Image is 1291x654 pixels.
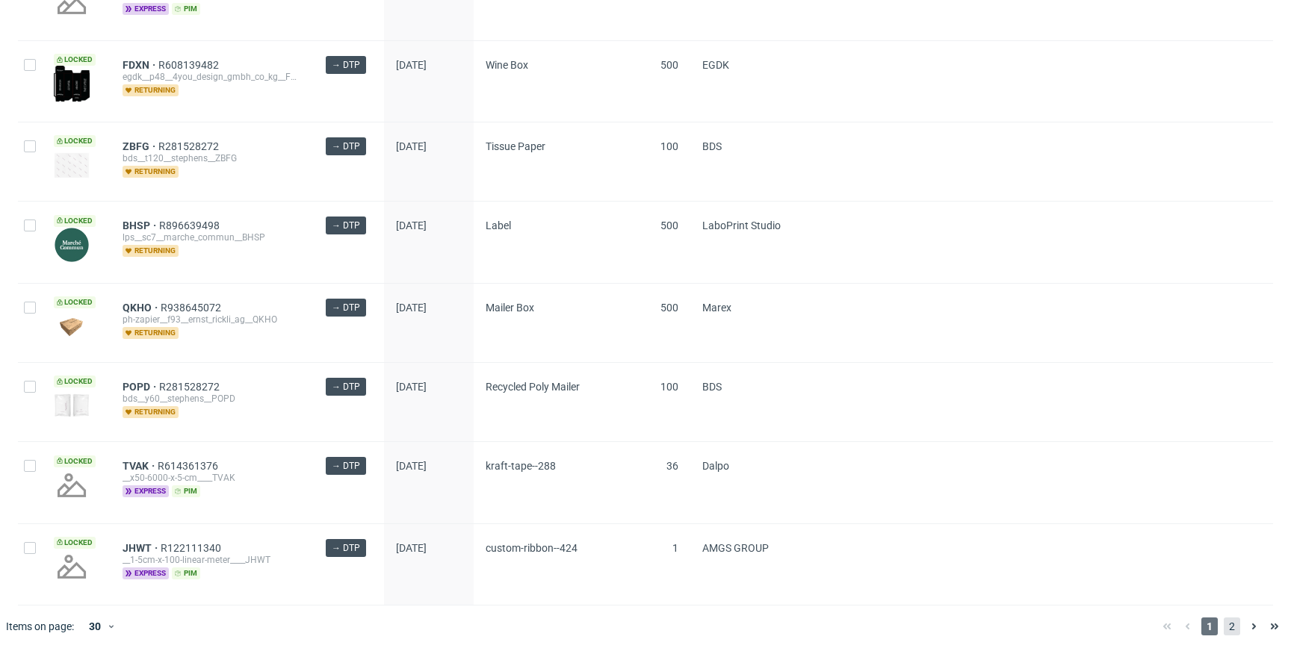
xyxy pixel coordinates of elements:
[159,219,223,231] a: R896639498
[332,140,360,153] span: → DTP
[123,166,179,178] span: returning
[161,542,224,554] a: R122111340
[123,302,161,314] a: QKHO
[486,302,534,314] span: Mailer Box
[672,542,678,554] span: 1
[123,140,158,152] a: ZBFG
[486,381,580,393] span: Recycled Poly Mailer
[123,406,179,418] span: returning
[54,152,90,178] img: data
[6,619,74,634] span: Items on page:
[486,140,545,152] span: Tissue Paper
[80,616,107,637] div: 30
[123,59,158,71] a: FDXN
[54,376,96,387] span: Locked
[332,541,360,555] span: → DTP
[486,219,511,231] span: Label
[660,59,678,71] span: 500
[332,459,360,473] span: → DTP
[123,393,302,405] div: bds__y60__stephens__POPD
[54,317,90,337] img: data
[666,460,678,472] span: 36
[54,135,96,147] span: Locked
[123,152,302,164] div: bds__t120__stephens__ZBFG
[660,381,678,393] span: 100
[396,219,427,231] span: [DATE]
[660,219,678,231] span: 500
[396,460,427,472] span: [DATE]
[172,567,200,579] span: pim
[54,549,90,585] img: no_design.png
[123,567,169,579] span: express
[702,381,722,393] span: BDS
[123,245,179,257] span: returning
[123,381,159,393] a: POPD
[1201,617,1218,635] span: 1
[172,3,200,15] span: pim
[123,314,302,326] div: ph-zapier__f93__ernst_rickli_ag__QKHO
[159,381,223,393] a: R281528272
[396,302,427,314] span: [DATE]
[702,59,729,71] span: EGDK
[54,455,96,467] span: Locked
[702,302,731,314] span: Marex
[158,59,222,71] a: R608139482
[54,227,90,263] img: data
[396,140,427,152] span: [DATE]
[161,302,224,314] a: R938645072
[158,140,222,152] a: R281528272
[660,302,678,314] span: 500
[123,3,169,15] span: express
[486,59,528,71] span: Wine Box
[332,58,360,72] span: → DTP
[54,66,90,102] img: data
[123,327,179,339] span: returning
[54,467,90,503] img: no_design.png
[332,219,360,232] span: → DTP
[123,485,169,497] span: express
[123,472,302,484] div: __x50-6000-x-5-cm____TVAK
[123,84,179,96] span: returning
[54,537,96,549] span: Locked
[702,460,729,472] span: Dalpo
[396,542,427,554] span: [DATE]
[660,140,678,152] span: 100
[54,215,96,227] span: Locked
[54,296,96,308] span: Locked
[702,542,769,554] span: AMGS GROUP
[172,485,200,497] span: pim
[123,554,302,566] div: __1-5cm-x-100-linear-meter____JHWT
[123,542,161,554] a: JHWT
[1224,617,1240,635] span: 2
[123,460,158,472] a: TVAK
[158,460,221,472] a: R614361376
[54,393,90,417] img: data
[486,542,578,554] span: custom-ribbon--424
[123,231,302,243] div: lps__sc7__marche_commun__BHSP
[486,460,556,472] span: kraft-tape--288
[54,54,96,66] span: Locked
[702,219,781,231] span: LaboPrint Studio
[123,71,302,83] div: egdk__p48__4you_design_gmbh_co_kg__FDXN
[396,59,427,71] span: [DATE]
[332,301,360,314] span: → DTP
[702,140,722,152] span: BDS
[396,381,427,393] span: [DATE]
[332,380,360,393] span: → DTP
[123,219,159,231] a: BHSP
